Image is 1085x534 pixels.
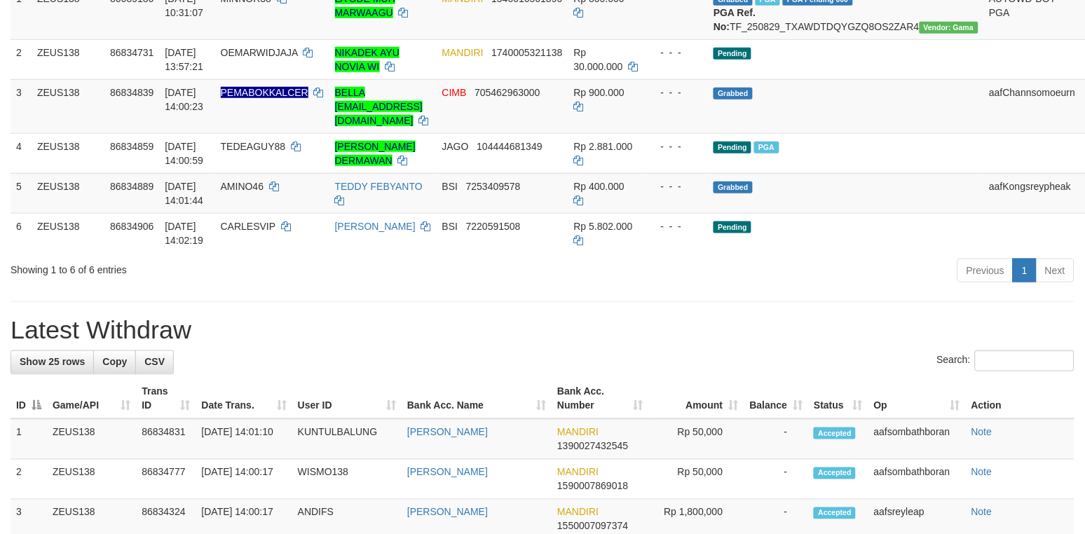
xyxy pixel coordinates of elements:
[477,141,542,152] span: Copy 104444681349 to clipboard
[102,357,127,368] span: Copy
[32,39,104,79] td: ZEUS138
[165,47,203,72] span: [DATE] 13:57:21
[574,221,633,232] span: Rp 5.802.000
[110,181,153,192] span: 86834889
[557,481,628,492] span: Copy 1590007869018 to clipboard
[557,507,599,518] span: MANDIRI
[292,460,402,500] td: WISMO138
[11,173,32,213] td: 5
[144,357,165,368] span: CSV
[20,357,85,368] span: Show 25 rows
[110,141,153,152] span: 86834859
[442,87,467,98] span: CIMB
[292,419,402,460] td: KUNTULBALUNG
[557,467,599,478] span: MANDIRI
[335,141,416,166] a: [PERSON_NAME] DERMAWAN
[165,87,203,112] span: [DATE] 14:00:23
[11,316,1074,344] h1: Latest Withdraw
[966,379,1074,419] th: Action
[744,460,809,500] td: -
[165,141,203,166] span: [DATE] 14:00:59
[442,221,458,232] span: BSI
[32,213,104,253] td: ZEUS138
[196,419,292,460] td: [DATE] 14:01:10
[466,221,521,232] span: Copy 7220591508 to clipboard
[971,467,992,478] a: Note
[136,460,196,500] td: 86834777
[808,379,868,419] th: Status: activate to sort column ascending
[110,87,153,98] span: 86834839
[920,22,978,34] span: Vendor URL: https://trx31.1velocity.biz
[196,460,292,500] td: [DATE] 14:00:17
[110,47,153,58] span: 86834731
[557,427,599,438] span: MANDIRI
[868,460,966,500] td: aafsombathboran
[221,87,308,98] span: Nama rekening ada tanda titik/strip, harap diedit
[11,213,32,253] td: 6
[814,427,856,439] span: Accepted
[557,441,628,452] span: Copy 1390027432545 to clipboard
[407,427,488,438] a: [PERSON_NAME]
[868,419,966,460] td: aafsombathboran
[491,47,562,58] span: Copy 1740005321138 to clipboard
[650,139,703,153] div: - - -
[649,419,744,460] td: Rp 50,000
[574,181,625,192] span: Rp 400.000
[136,379,196,419] th: Trans ID: activate to sort column ascending
[11,39,32,79] td: 2
[335,221,416,232] a: [PERSON_NAME]
[11,133,32,173] td: 4
[1036,259,1074,282] a: Next
[11,350,94,374] a: Show 25 rows
[11,379,47,419] th: ID: activate to sort column descending
[1013,259,1037,282] a: 1
[47,460,136,500] td: ZEUS138
[971,427,992,438] a: Note
[557,521,628,532] span: Copy 1550007097374 to clipboard
[971,507,992,518] a: Note
[714,182,753,193] span: Grabbed
[714,7,756,32] b: PGA Ref. No:
[32,133,104,173] td: ZEUS138
[475,87,540,98] span: Copy 705462963000 to clipboard
[221,221,275,232] span: CARLESVIP
[754,142,779,153] span: Marked by aafsreyleap
[650,179,703,193] div: - - -
[221,141,286,152] span: TEDEAGUY88
[650,46,703,60] div: - - -
[984,173,1081,213] td: aafKongsreypheak
[937,350,1074,371] label: Search:
[11,419,47,460] td: 1
[868,379,966,419] th: Op: activate to sort column ascending
[47,379,136,419] th: Game/API: activate to sort column ascending
[165,221,203,246] span: [DATE] 14:02:19
[984,79,1081,133] td: aafChannsomoeurn
[442,181,458,192] span: BSI
[196,379,292,419] th: Date Trans.: activate to sort column ascending
[11,79,32,133] td: 3
[32,173,104,213] td: ZEUS138
[552,379,649,419] th: Bank Acc. Number: activate to sort column ascending
[574,87,625,98] span: Rp 900.000
[47,419,136,460] td: ZEUS138
[714,221,751,233] span: Pending
[442,47,484,58] span: MANDIRI
[574,47,623,72] span: Rp 30.000.000
[714,88,753,100] span: Grabbed
[221,47,298,58] span: OEMARWIDJAJA
[292,379,402,419] th: User ID: activate to sort column ascending
[744,419,809,460] td: -
[110,221,153,232] span: 86834906
[975,350,1074,371] input: Search:
[407,507,488,518] a: [PERSON_NAME]
[335,87,423,126] a: BELLA [EMAIL_ADDRESS][DOMAIN_NAME]
[814,467,856,479] span: Accepted
[814,507,856,519] span: Accepted
[221,181,264,192] span: AMINO46
[442,141,469,152] span: JAGO
[649,460,744,500] td: Rp 50,000
[135,350,174,374] a: CSV
[574,141,633,152] span: Rp 2.881.000
[650,85,703,100] div: - - -
[335,181,423,192] a: TEDDY FEBYANTO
